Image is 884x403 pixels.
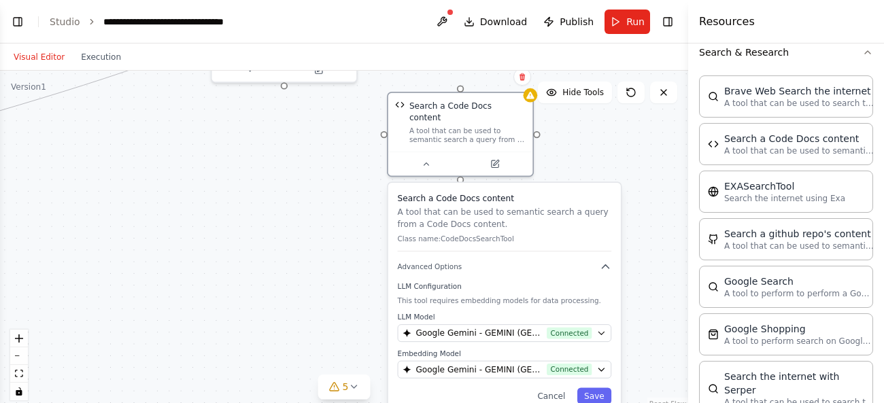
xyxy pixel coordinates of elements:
div: CodeDocsSearchToolSearch a Code Docs contentA tool that can be used to semantic search a query fr... [387,92,534,177]
button: Advanced Options [398,261,611,273]
button: toggle interactivity [10,383,28,400]
div: Search a Code Docs content [724,132,874,145]
img: SerpApiGoogleShoppingTool [708,329,719,340]
div: EXASearchTool [724,179,845,193]
nav: breadcrumb [50,15,256,29]
button: fit view [10,365,28,383]
button: Execution [73,49,129,65]
span: Run [626,15,645,29]
button: Delete node [513,68,531,86]
button: Search & Research [699,35,873,70]
p: Search the internet using Exa [724,193,845,204]
button: zoom in [10,330,28,347]
img: BraveSearchTool [708,91,719,102]
button: Hide right sidebar [658,12,677,31]
button: Publish [538,10,599,34]
span: Advanced Options [398,262,462,272]
button: Visual Editor [5,49,73,65]
a: Studio [50,16,80,27]
span: 5 [343,380,349,393]
button: Google Gemini - GEMINI (GEMO)Connected [398,324,611,342]
p: This tool requires embedding models for data processing. [398,296,611,306]
button: Download [458,10,533,34]
span: Google Gemini - GEMINI (GEMO) [415,328,542,339]
div: Version 1 [11,82,46,92]
button: Run [605,10,650,34]
div: Search the internet with Serper [724,370,874,397]
p: A tool to perform to perform a Google search with a search_query. [724,288,874,299]
span: Google Gemini - GEMINI (GEMO) [415,364,542,375]
div: Search a Code Docs content [409,100,526,124]
div: Google Shopping [724,322,874,336]
img: SerpApiGoogleSearchTool [708,281,719,292]
p: A tool to perform search on Google shopping with a search_query. [724,336,874,347]
p: A tool that can be used to semantic search a query from a github repo's content. This is not the ... [724,241,874,251]
img: CodeDocsSearchTool [708,139,719,150]
h4: Resources [699,14,755,30]
span: Hide Tools [562,87,604,98]
button: zoom out [10,347,28,365]
div: Brave Web Search the internet [724,84,874,98]
img: EXASearchTool [708,186,719,197]
label: Embedding Model [398,349,611,358]
span: Download [480,15,528,29]
div: Search a github repo's content [724,227,874,241]
img: GithubSearchTool [708,234,719,245]
label: LLM Model [398,313,611,322]
label: LLM Configuration [398,282,611,292]
span: Connected [547,364,592,375]
span: Publish [560,15,594,29]
button: 5 [318,374,371,400]
button: Show left sidebar [8,12,27,31]
div: A tool that can be used to semantic search a query from a Code Docs content. [409,126,526,145]
button: Open in side panel [462,157,528,171]
button: Hide Tools [538,82,612,103]
p: A tool that can be used to search the internet with a search_query. [724,98,874,109]
button: Open in side panel [286,63,352,77]
p: A tool that can be used to semantic search a query from a Code Docs content. [398,207,611,230]
span: Connected [547,328,592,339]
img: SerperDevTool [708,383,719,394]
div: Google Search [724,275,874,288]
p: A tool that can be used to semantic search a query from a Code Docs content. [724,145,874,156]
button: Google Gemini - GEMINI (GEMO)Connected [398,361,611,379]
p: Class name: CodeDocsSearchTool [398,234,611,244]
img: CodeDocsSearchTool [395,100,405,109]
h3: Search a Code Docs content [398,192,611,204]
div: React Flow controls [10,330,28,400]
